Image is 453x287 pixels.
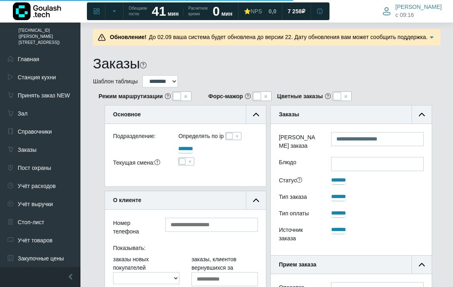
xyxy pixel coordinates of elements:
div: Тип заказа [273,192,325,204]
span: Обещаем гостю [129,6,147,17]
img: collapse [253,197,259,203]
strong: 41 [152,4,166,19]
div: ⭐ [244,8,262,15]
strong: 0 [213,4,220,19]
span: Расчетное время [188,6,208,17]
label: [PERSON_NAME] заказа [273,132,325,153]
b: Основное [113,111,141,118]
span: ₽ [302,8,305,15]
span: 0,0 [268,8,276,15]
b: Режим маршрутизации [99,92,163,101]
label: Шаблон таблицы [93,77,138,86]
div: Тип оплаты [273,208,325,221]
label: Определять по ip [178,132,224,140]
b: Форс-мажор [208,92,243,101]
img: Предупреждение [98,33,106,41]
div: заказы, клиентов вернувшихся за [185,255,264,286]
span: мин [168,10,179,17]
div: Подразделение: [107,132,172,144]
label: Блюдо [273,157,325,171]
span: [PERSON_NAME] [395,3,442,10]
img: collapse [419,111,425,118]
h1: Заказы [93,55,140,72]
b: Обновление! [110,34,146,40]
button: [PERSON_NAME] c 09:16 [378,2,447,21]
div: заказы новых покупателей [107,255,185,286]
b: Цветные заказы [277,92,323,101]
b: Заказы [279,111,299,118]
span: NPS [251,8,262,14]
div: Номер телефона [107,218,159,239]
img: collapse [419,262,425,268]
img: Подробнее [428,33,436,41]
b: О клиенте [113,197,141,203]
a: 7 258 ₽ [283,4,310,19]
img: Логотип компании Goulash.tech [13,2,61,20]
span: До 02.09 ваша система будет обновлена до версии 22. Дату обновления вам может сообщить поддержка.... [107,34,428,49]
span: мин [221,10,232,17]
div: Текущая смена: [107,157,172,170]
div: Статус [273,175,325,188]
span: 7 258 [288,8,302,15]
a: ⭐NPS 0,0 [239,4,281,19]
b: Прием заказа [279,261,316,268]
div: Показывать: [107,243,264,255]
span: c 09:16 [395,11,414,19]
a: Обещаем гостю 41 мин Расчетное время 0 мин [124,4,237,19]
div: Источник заказа [273,225,325,246]
img: collapse [253,111,259,118]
